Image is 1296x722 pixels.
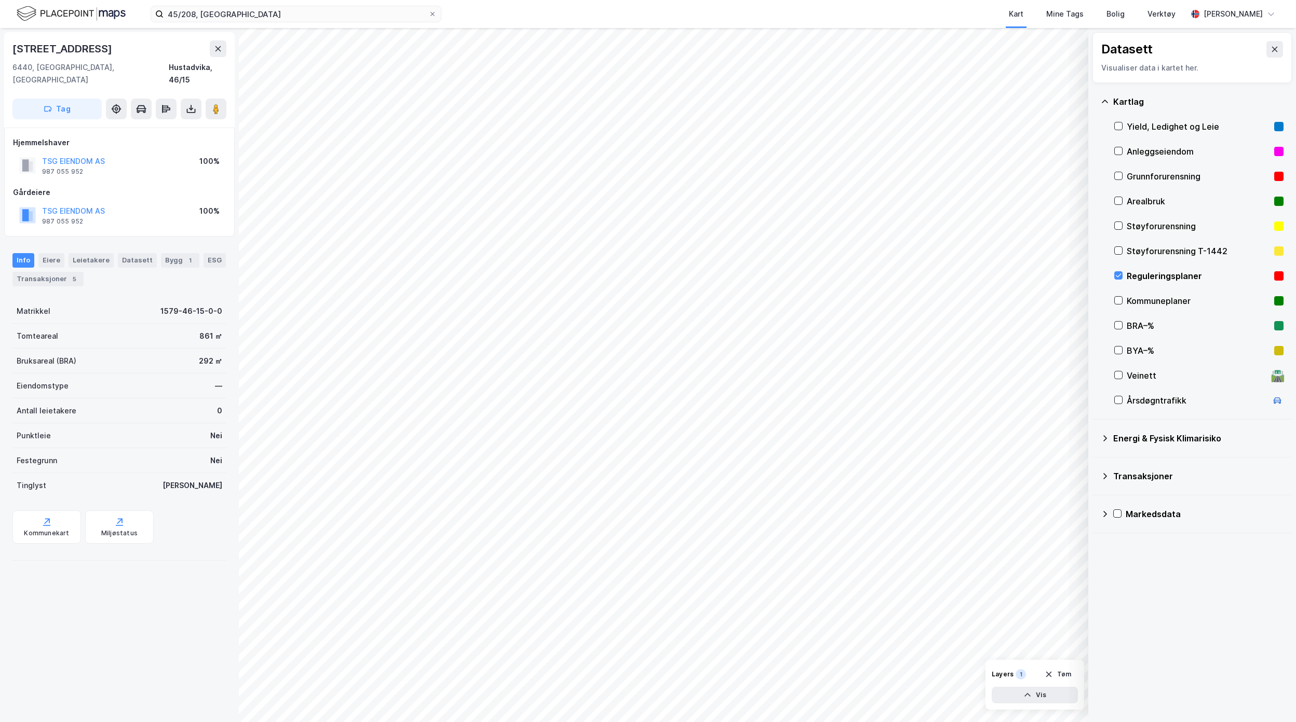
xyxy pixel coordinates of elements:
[1127,394,1267,407] div: Årsdøgntrafikk
[160,305,222,317] div: 1579-46-15-0-0
[1113,95,1284,108] div: Kartlag
[42,217,83,226] div: 987 055 952
[199,355,222,367] div: 292 ㎡
[1127,295,1270,307] div: Kommuneplaner
[13,186,226,199] div: Gårdeiere
[1127,320,1270,332] div: BRA–%
[199,155,220,168] div: 100%
[17,330,58,342] div: Tomteareal
[1127,344,1270,357] div: BYA–%
[69,253,114,268] div: Leietakere
[12,99,102,119] button: Tag
[69,274,79,284] div: 5
[185,255,195,266] div: 1
[1127,245,1270,257] div: Støyforurensning T-1442
[199,205,220,217] div: 100%
[1127,120,1270,133] div: Yield, Ledighet og Leie
[1127,195,1270,207] div: Arealbruk
[1127,270,1270,282] div: Reguleringsplaner
[1127,170,1270,183] div: Grunnforurensning
[164,6,428,22] input: Søk på adresse, matrikkel, gårdeiere, leietakere eller personer
[992,670,1014,678] div: Layers
[1271,369,1285,382] div: 🛣️
[17,305,50,317] div: Matrikkel
[12,61,169,86] div: 6440, [GEOGRAPHIC_DATA], [GEOGRAPHIC_DATA]
[217,405,222,417] div: 0
[210,429,222,442] div: Nei
[1244,672,1296,722] div: Kontrollprogram for chat
[1101,41,1153,58] div: Datasett
[1126,508,1284,520] div: Markedsdata
[17,5,126,23] img: logo.f888ab2527a4732fd821a326f86c7f29.svg
[17,479,46,492] div: Tinglyst
[1046,8,1084,20] div: Mine Tags
[17,454,57,467] div: Festegrunn
[12,253,34,268] div: Info
[1127,369,1267,382] div: Veinett
[1147,8,1176,20] div: Verktøy
[163,479,222,492] div: [PERSON_NAME]
[17,355,76,367] div: Bruksareal (BRA)
[1009,8,1023,20] div: Kart
[215,380,222,392] div: —
[1113,470,1284,482] div: Transaksjoner
[38,253,64,268] div: Eiere
[1127,145,1270,158] div: Anleggseiendom
[1204,8,1263,20] div: [PERSON_NAME]
[1101,62,1283,74] div: Visualiser data i kartet her.
[204,253,226,268] div: ESG
[1106,8,1125,20] div: Bolig
[161,253,199,268] div: Bygg
[118,253,157,268] div: Datasett
[24,529,69,537] div: Kommunekart
[17,380,69,392] div: Eiendomstype
[12,272,84,286] div: Transaksjoner
[42,168,83,176] div: 987 055 952
[12,40,114,57] div: [STREET_ADDRESS]
[210,454,222,467] div: Nei
[169,61,226,86] div: Hustadvika, 46/15
[1244,672,1296,722] iframe: Chat Widget
[1038,666,1078,683] button: Tøm
[17,429,51,442] div: Punktleie
[101,529,138,537] div: Miljøstatus
[199,330,222,342] div: 861 ㎡
[1016,669,1026,679] div: 1
[1127,220,1270,232] div: Støyforurensning
[13,136,226,149] div: Hjemmelshaver
[17,405,76,417] div: Antall leietakere
[1113,432,1284,445] div: Energi & Fysisk Klimarisiko
[992,687,1078,703] button: Vis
